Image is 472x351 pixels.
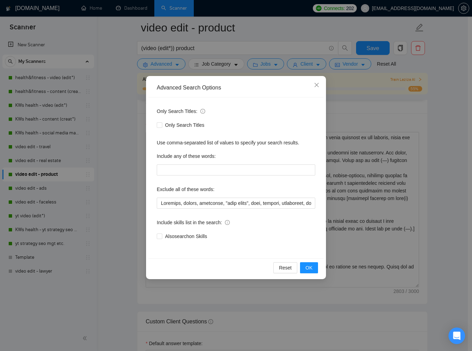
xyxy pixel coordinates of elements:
button: OK [300,262,318,273]
div: Open Intercom Messenger [448,328,465,344]
span: OK [306,264,312,272]
span: Only Search Titles: [157,107,205,115]
div: Advanced Search Options [157,84,315,92]
div: Use comma-separated list of values to specify your search results. [157,139,315,146]
span: Include skills list in the search: [157,219,230,226]
span: Also search on Skills [162,233,210,240]
span: info-circle [225,220,230,225]
label: Exclude all of these words: [157,184,215,195]
span: Only Search Titles [162,121,207,129]
label: Include any of these words: [157,151,216,162]
span: close [314,82,319,88]
button: Reset [273,262,297,273]
button: Close [307,76,326,95]
span: info-circle [200,109,205,114]
span: Reset [279,264,292,272]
